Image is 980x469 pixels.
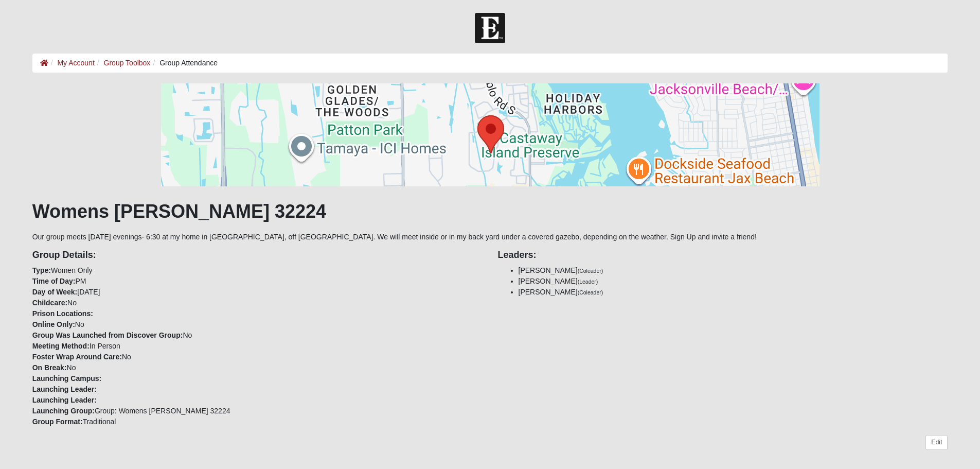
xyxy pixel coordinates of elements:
h4: Leaders: [498,250,948,261]
strong: Type: [32,266,51,274]
strong: Launching Campus: [32,374,102,383]
small: (Leader) [578,279,598,285]
li: [PERSON_NAME] [519,276,948,287]
strong: Online Only: [32,320,75,328]
strong: Launching Leader: [32,385,97,393]
strong: Time of Day: [32,277,76,285]
strong: Launching Group: [32,407,95,415]
small: (Coleader) [578,289,603,296]
a: My Account [57,59,94,67]
strong: Meeting Method: [32,342,90,350]
strong: On Break: [32,363,67,372]
a: Edit [925,435,948,450]
h1: Womens [PERSON_NAME] 32224 [32,200,948,222]
strong: Childcare: [32,299,67,307]
strong: Group Format: [32,418,83,426]
li: [PERSON_NAME] [519,287,948,298]
strong: Foster Wrap Around Care: [32,353,122,361]
img: Church of Eleven22 Logo [475,13,505,43]
li: [PERSON_NAME] [519,265,948,276]
div: Women Only PM [DATE] No No No In Person No No Group: Womens [PERSON_NAME] 32224 Traditional [25,242,490,427]
strong: Prison Locations: [32,309,93,318]
strong: Group Was Launched from Discover Group: [32,331,183,339]
small: (Coleader) [578,268,603,274]
li: Group Attendance [150,58,218,68]
strong: Day of Week: [32,288,78,296]
h4: Group Details: [32,250,483,261]
a: Group Toolbox [104,59,151,67]
strong: Launching Leader: [32,396,97,404]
